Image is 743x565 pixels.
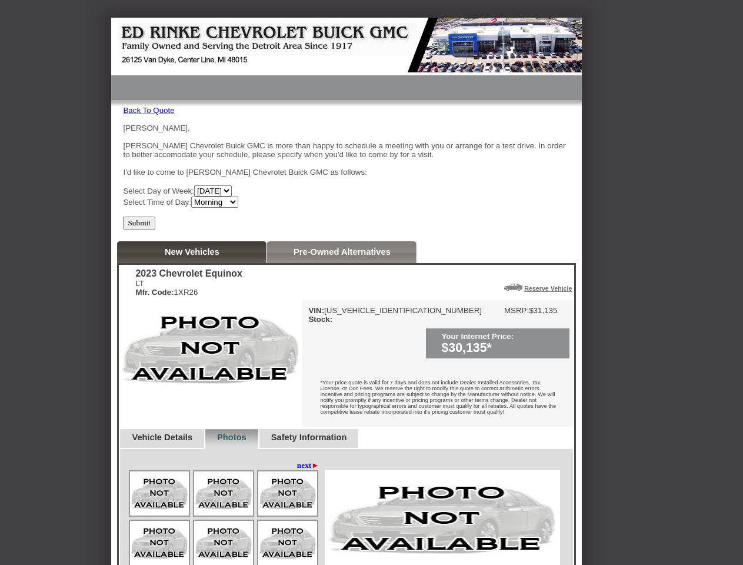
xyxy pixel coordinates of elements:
a: Vehicle Details [132,433,192,442]
div: 2023 Chevrolet Equinox [135,268,242,279]
div: *Your price quote is valid for 7 days and does not include Dealer Installed Accessories, Tax, Lic... [302,371,573,427]
img: Image.aspx [194,471,253,516]
a: Back To Quote [123,106,174,115]
div: $30,135* [441,341,564,355]
a: Photos [217,433,246,442]
img: Image.aspx [258,471,317,516]
input: Submit [123,217,155,230]
img: 2023 Chevrolet Equinox [119,300,302,397]
img: Icon_ReserveVehicleCar.png [504,284,522,291]
img: Image.aspx [130,521,189,565]
td: $31,135 [529,306,557,315]
div: Your Internet Price: [441,332,564,341]
a: Reserve Vehicle [524,285,572,292]
a: New Vehicles [165,247,219,257]
b: Mfr. Code: [135,288,174,297]
a: next► [297,461,319,470]
b: VIN: [308,306,324,315]
b: Stock: [308,315,332,324]
span: ► [311,461,319,470]
a: Pre-Owned Alternatives [294,247,391,257]
td: MSRP: [504,306,529,315]
img: Image.aspx [258,521,317,565]
div: [US_VEHICLE_IDENTIFICATION_NUMBER] [308,306,482,324]
a: Safety Information [271,433,347,442]
img: Image.aspx [194,521,253,565]
div: [PERSON_NAME], [PERSON_NAME] Chevrolet Buick GMC is more than happy to schedule a meeting with yo... [123,124,570,208]
div: LT 1XR26 [135,279,242,297]
img: Image.aspx [130,471,189,516]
